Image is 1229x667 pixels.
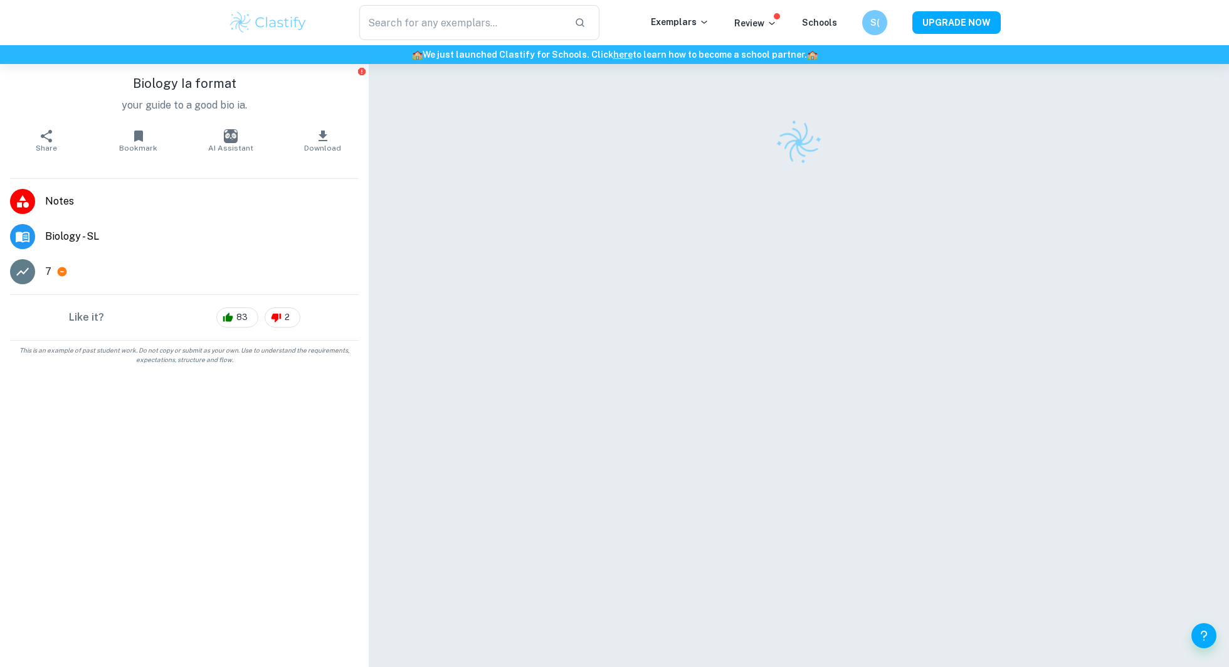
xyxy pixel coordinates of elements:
span: AI Assistant [208,144,253,152]
p: 7 [45,264,51,279]
h6: Like it? [69,310,104,325]
button: Report issue [357,67,366,76]
span: Share [36,144,57,152]
img: AI Assistant [224,129,238,143]
span: 🏫 [807,50,818,60]
img: Clastify logo [768,112,829,173]
button: AI Assistant [184,123,277,158]
button: UPGRADE NOW [912,11,1001,34]
div: 83 [216,307,258,328]
h6: We just launched Clastify for Schools. Click to learn how to become a school partner. [3,48,1226,61]
p: Exemplars [651,15,709,29]
span: Bookmark [119,144,157,152]
a: here [613,50,633,60]
h1: Biology Ia format [10,74,359,93]
h6: S( [868,16,882,29]
span: Notes [45,194,359,209]
button: Download [277,123,369,158]
span: 83 [229,311,255,324]
button: Help and Feedback [1191,623,1216,648]
span: Download [304,144,341,152]
p: your guide to a good bio ia. [10,98,359,113]
input: Search for any exemplars... [359,5,564,40]
button: Bookmark [92,123,184,158]
span: 🏫 [412,50,423,60]
a: Schools [802,18,837,28]
img: Clastify logo [228,10,308,35]
span: This is an example of past student work. Do not copy or submit as your own. Use to understand the... [5,346,364,365]
span: 2 [278,311,297,324]
div: 2 [265,307,300,328]
p: Review [734,16,777,30]
span: Biology - SL [45,229,359,244]
button: S( [862,10,887,35]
